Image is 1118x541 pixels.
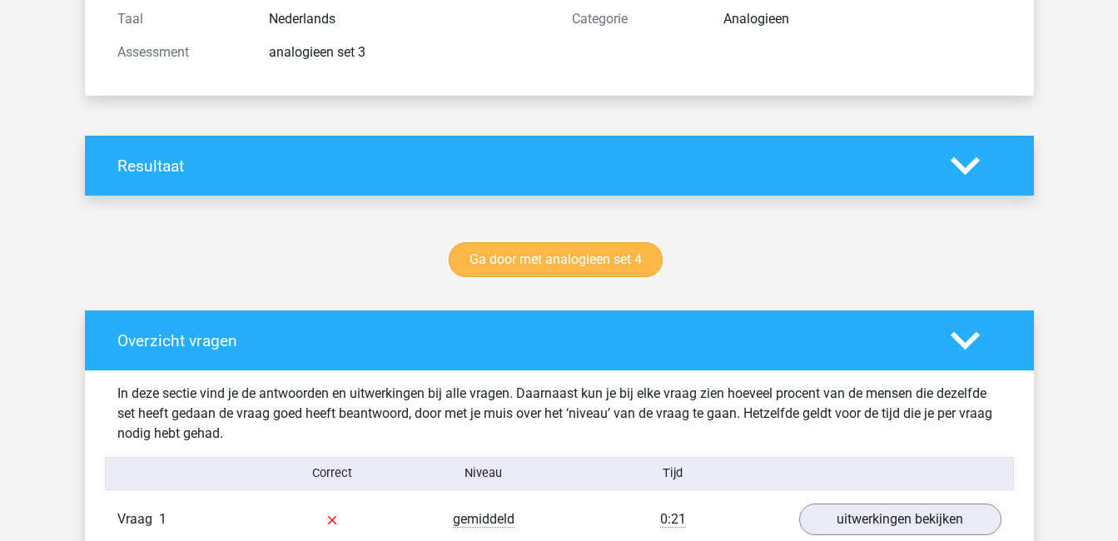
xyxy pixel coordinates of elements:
div: Correct [256,464,408,483]
div: Tijd [559,464,786,483]
div: Categorie [559,9,711,29]
span: gemiddeld [453,511,514,528]
div: Taal [105,9,256,29]
a: Ga door met analogieen set 4 [449,242,663,277]
div: Assessment [105,42,256,62]
div: Niveau [408,464,559,483]
span: 1 [159,511,166,527]
div: analogieen set 3 [256,42,559,62]
div: In deze sectie vind je de antwoorden en uitwerkingen bij alle vragen. Daarnaast kun je bij elke v... [105,384,1014,444]
a: uitwerkingen bekijken [799,504,1001,535]
h4: Resultaat [117,156,926,176]
div: Analogieen [711,9,1014,29]
h4: Overzicht vragen [117,331,926,350]
span: 0:21 [660,511,686,528]
div: Nederlands [256,9,559,29]
span: Vraag [117,509,159,529]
